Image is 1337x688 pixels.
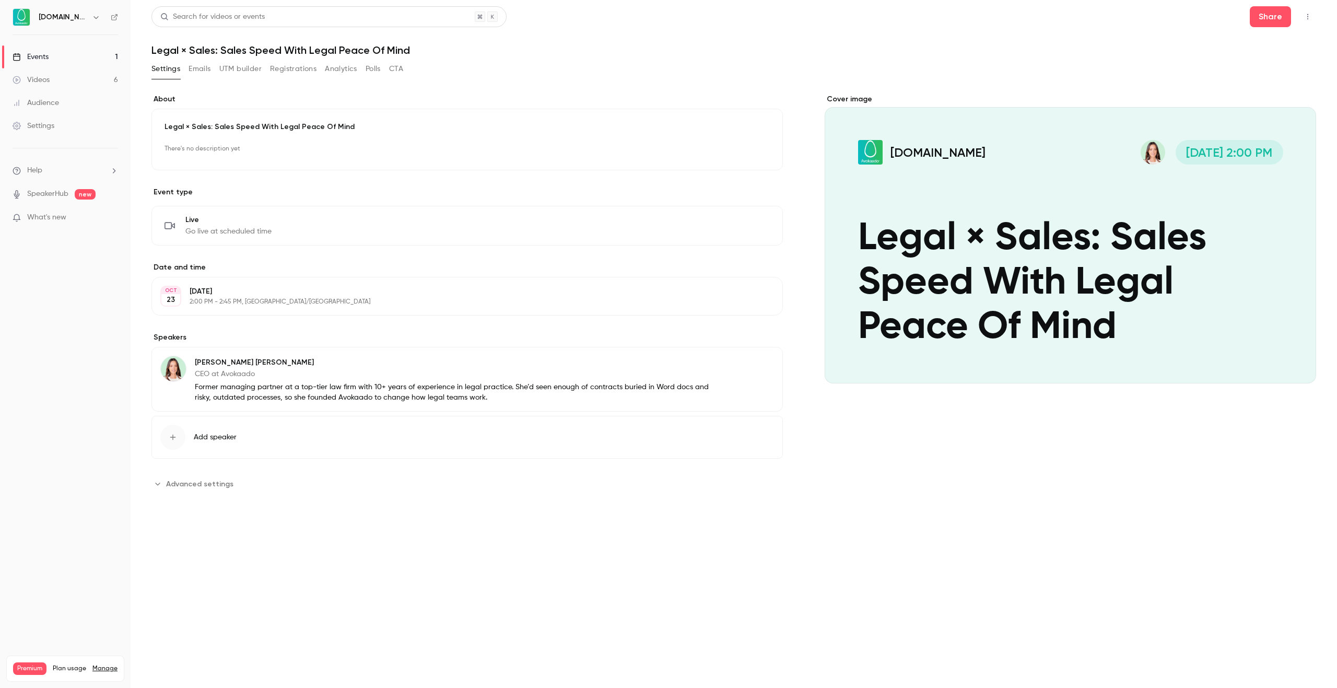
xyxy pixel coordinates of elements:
[165,122,770,132] p: Legal × Sales: Sales Speed With Legal Peace Of Mind
[189,61,210,77] button: Emails
[53,664,86,673] span: Plan usage
[151,262,783,273] label: Date and time
[151,416,783,459] button: Add speaker
[27,165,42,176] span: Help
[190,286,728,297] p: [DATE]
[151,94,783,104] label: About
[151,332,783,343] label: Speakers
[105,213,118,223] iframe: Noticeable Trigger
[161,356,186,381] img: Mariana Hagström
[160,11,265,22] div: Search for videos or events
[195,357,715,368] p: [PERSON_NAME] [PERSON_NAME]
[165,141,770,157] p: There's no description yet
[151,187,783,197] p: Event type
[75,189,96,200] span: new
[194,432,237,442] span: Add speaker
[825,94,1316,383] section: Cover image
[325,61,357,77] button: Analytics
[185,226,272,237] span: Go live at scheduled time
[92,664,118,673] a: Manage
[389,61,403,77] button: CTA
[151,61,180,77] button: Settings
[185,215,272,225] span: Live
[39,12,88,22] h6: [DOMAIN_NAME]
[13,165,118,176] li: help-dropdown-opener
[825,94,1316,104] label: Cover image
[1250,6,1291,27] button: Share
[219,61,262,77] button: UTM builder
[151,475,240,492] button: Advanced settings
[195,369,715,379] p: CEO at Avokaado
[151,347,783,412] div: Mariana Hagström[PERSON_NAME] [PERSON_NAME]CEO at AvokaadoFormer managing partner at a top-tier l...
[151,44,1316,56] h1: Legal × Sales: Sales Speed With Legal Peace Of Mind
[167,295,175,305] p: 23
[13,121,54,131] div: Settings
[13,75,50,85] div: Videos
[27,189,68,200] a: SpeakerHub
[27,212,66,223] span: What's new
[366,61,381,77] button: Polls
[161,287,180,294] div: OCT
[13,52,49,62] div: Events
[195,382,715,403] p: Former managing partner at a top-tier law firm with 10+ years of experience in legal practice. Sh...
[190,298,728,306] p: 2:00 PM - 2:45 PM, [GEOGRAPHIC_DATA]/[GEOGRAPHIC_DATA]
[13,98,59,108] div: Audience
[166,479,233,489] span: Advanced settings
[13,662,46,675] span: Premium
[151,475,783,492] section: Advanced settings
[270,61,316,77] button: Registrations
[13,9,30,26] img: Avokaado.io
